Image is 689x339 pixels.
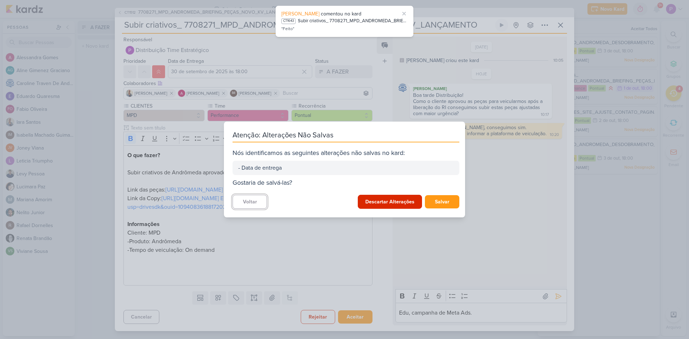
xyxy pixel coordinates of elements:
button: Salvar [425,195,459,208]
button: Descartar Alterações [358,195,422,209]
div: - Data de entrega [238,164,454,172]
div: Atenção: Alterações Não Salvas [233,130,459,142]
div: "Feito" [281,25,408,33]
span: [PERSON_NAME] [281,11,319,17]
span: comentou no kard [321,11,361,17]
button: Voltar [233,195,267,209]
div: Nós identificamos as seguintes alterações não salvas no kard: [233,148,459,158]
div: Gostaria de salvá-las? [233,178,459,188]
div: CT1643 [281,18,296,24]
div: Subir criativos_ 7708271_MPD_ANDROMEDA_BRIEFING_PEÇAS_NOVO_KV_LANÇAMENTO [298,18,408,25]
